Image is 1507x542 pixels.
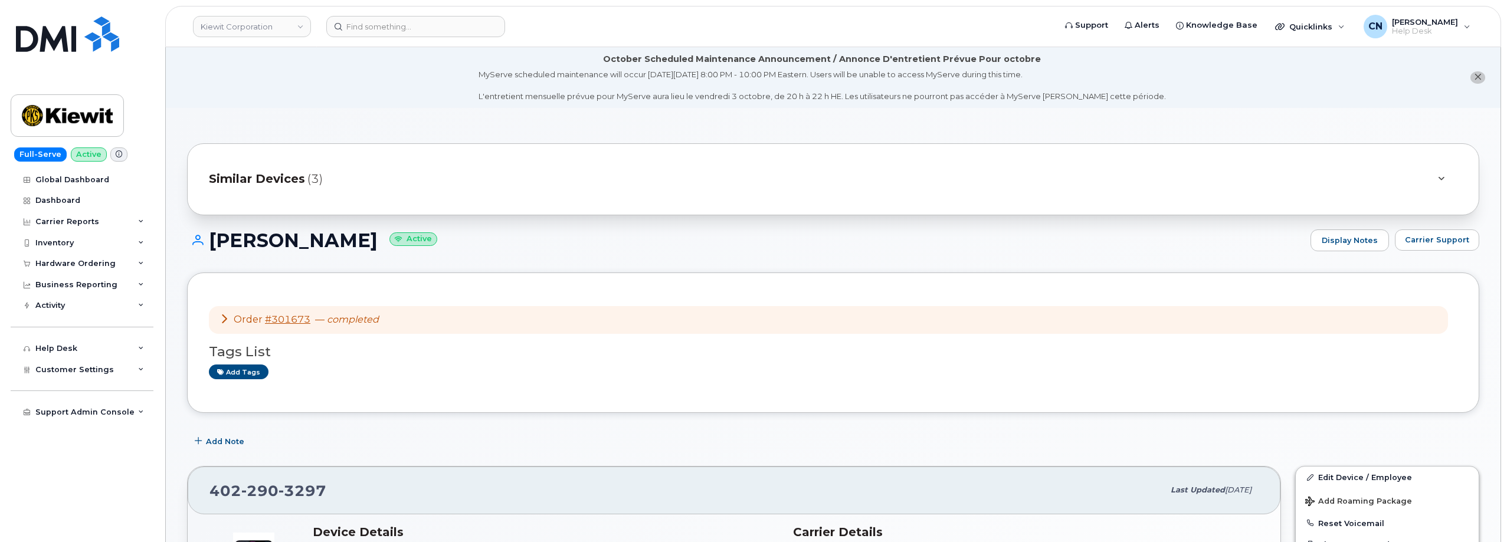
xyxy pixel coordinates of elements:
[1296,488,1479,513] button: Add Roaming Package
[1296,513,1479,534] button: Reset Voicemail
[603,53,1041,65] div: October Scheduled Maintenance Announcement / Annonce D'entretient Prévue Pour octobre
[315,314,379,325] span: —
[1305,497,1412,508] span: Add Roaming Package
[327,314,379,325] em: completed
[1405,234,1469,245] span: Carrier Support
[206,436,244,447] span: Add Note
[234,314,263,325] span: Order
[265,314,310,325] a: #301673
[313,525,779,539] h3: Device Details
[241,482,279,500] span: 290
[1296,467,1479,488] a: Edit Device / Employee
[389,232,437,246] small: Active
[209,170,305,188] span: Similar Devices
[209,482,326,500] span: 402
[279,482,326,500] span: 3297
[1171,485,1225,494] span: Last updated
[1395,229,1479,251] button: Carrier Support
[307,170,323,188] span: (3)
[479,69,1166,102] div: MyServe scheduled maintenance will occur [DATE][DATE] 8:00 PM - 10:00 PM Eastern. Users will be u...
[187,431,254,452] button: Add Note
[1456,491,1498,533] iframe: Messenger Launcher
[209,344,1457,359] h3: Tags List
[793,525,1259,539] h3: Carrier Details
[187,230,1305,251] h1: [PERSON_NAME]
[1311,229,1389,252] a: Display Notes
[1225,485,1252,494] span: [DATE]
[1470,71,1485,84] button: close notification
[209,364,268,379] a: Add tags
